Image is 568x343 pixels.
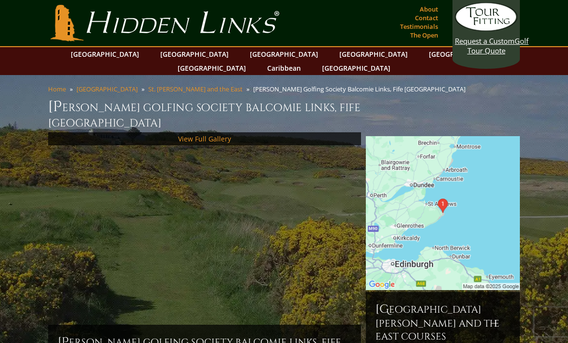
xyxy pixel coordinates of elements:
a: [GEOGRAPHIC_DATA] [245,47,323,61]
a: View Full Gallery [178,134,231,143]
a: Contact [413,11,440,25]
a: [GEOGRAPHIC_DATA] [173,61,251,75]
h1: [PERSON_NAME] Golfing Society Balcomie Links, Fife [GEOGRAPHIC_DATA] [48,97,520,130]
h6: [GEOGRAPHIC_DATA][PERSON_NAME] and the East Courses [375,302,510,343]
a: [GEOGRAPHIC_DATA] [155,47,233,61]
a: About [417,2,440,16]
a: Request a CustomGolf Tour Quote [455,2,517,55]
img: Google Map of Balcomie Clubhouse, Anstruther, Fife KY10 3XN, United Kingdom [366,136,520,290]
a: [GEOGRAPHIC_DATA] [424,47,502,61]
li: [PERSON_NAME] Golfing Society Balcomie Links, Fife [GEOGRAPHIC_DATA] [253,85,469,93]
a: [GEOGRAPHIC_DATA] [317,61,395,75]
a: The Open [408,28,440,42]
a: Home [48,85,66,93]
a: [GEOGRAPHIC_DATA] [66,47,144,61]
span: Request a Custom [455,36,515,46]
a: [GEOGRAPHIC_DATA] [77,85,138,93]
a: Testimonials [398,20,440,33]
a: [GEOGRAPHIC_DATA] [335,47,413,61]
a: St. [PERSON_NAME] and the East [148,85,243,93]
a: Caribbean [262,61,306,75]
